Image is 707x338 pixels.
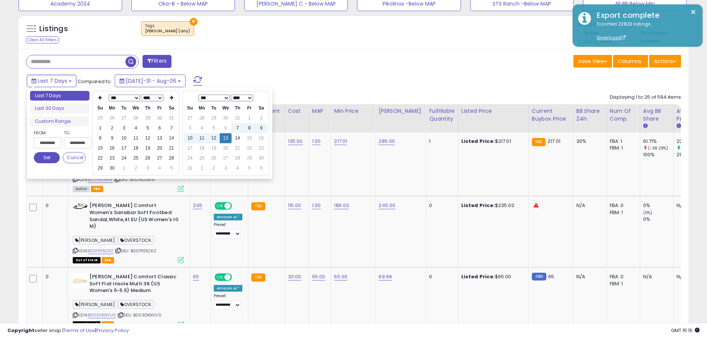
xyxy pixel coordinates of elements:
th: Tu [208,103,220,113]
a: Privacy Policy [96,327,129,334]
td: 10 [184,133,196,143]
td: 9 [106,133,118,143]
td: 2 [255,113,267,123]
div: 217.01 [677,151,707,158]
div: FBA: 0 [610,273,634,280]
td: 11 [130,133,142,143]
div: 0% [643,216,673,223]
button: × [190,18,197,26]
td: 27 [220,153,232,163]
div: 100% [643,151,673,158]
div: N/A [576,202,601,209]
div: [PERSON_NAME] (any) [145,29,190,34]
td: 8 [94,133,106,143]
span: | SKU: B0016G3KI6 [114,177,155,183]
td: 14 [232,133,243,143]
div: Amazon AI * [214,285,243,292]
div: ASIN: [73,138,184,191]
small: (0%) [643,210,652,216]
td: 30 [220,113,232,123]
a: 115.00 [288,202,301,209]
div: 227.99 [677,138,707,145]
div: MAP [312,107,328,115]
button: Columns [613,55,648,68]
td: 26 [106,113,118,123]
div: Amazon AI * [214,214,243,220]
div: $235.00 [461,202,523,209]
span: OVERSTOCK [118,300,154,309]
span: All listings currently available for purchase on Amazon [73,186,90,192]
span: | SKU: B003DKNVU0 [117,312,161,318]
span: [PERSON_NAME] [73,236,117,245]
td: 12 [142,133,154,143]
div: Listed Price [461,107,526,115]
td: 8 [243,123,255,133]
td: 29 [94,163,106,173]
td: 23 [255,143,267,153]
button: Set [34,152,60,163]
div: N/A [677,202,701,209]
td: 21 [166,143,177,153]
a: 245.00 [379,202,395,209]
div: FBM: 1 [610,145,634,151]
td: 24 [118,153,130,163]
div: Displaying 1 to 25 of 594 items [610,94,681,101]
img: 31i72nyKXXL._SL40_.jpg [73,273,88,288]
td: 31 [184,163,196,173]
span: All listings that are currently out of stock and unavailable for purchase on Amazon [73,257,101,263]
div: Clear All Filters [26,36,59,43]
td: 25 [130,153,142,163]
div: Exported 22823 listings. [591,21,697,42]
td: 5 [166,163,177,173]
td: 20 [220,143,232,153]
label: From [34,129,60,137]
a: 65 [193,273,199,280]
td: 16 [106,143,118,153]
td: 29 [208,113,220,123]
td: 18 [130,143,142,153]
td: 3 [118,123,130,133]
td: 17 [184,143,196,153]
td: 29 [142,113,154,123]
td: 1 [196,163,208,173]
td: 4 [232,163,243,173]
td: 22 [94,153,106,163]
td: 10 [118,133,130,143]
td: 28 [196,113,208,123]
td: 16 [255,133,267,143]
a: 30.00 [288,273,301,280]
strong: Copyright [7,327,35,334]
div: Preset: [214,222,243,239]
th: Mo [196,103,208,113]
div: [PERSON_NAME] [379,107,423,115]
td: 1 [118,163,130,173]
td: 30 [106,163,118,173]
small: FBA [532,138,546,146]
td: 15 [243,133,255,143]
a: 217.01 [334,138,347,145]
td: 5 [243,163,255,173]
div: 61.71% [643,138,673,145]
td: 4 [196,123,208,133]
th: We [130,103,142,113]
a: 186.03 [334,202,349,209]
td: 20 [154,143,166,153]
th: Fr [154,103,166,113]
div: 0% [643,202,673,209]
td: 19 [208,143,220,153]
td: 28 [130,113,142,123]
td: 9 [255,123,267,133]
b: Listed Price: [461,273,495,280]
a: Terms of Use [63,327,95,334]
span: ON [215,274,225,280]
th: Su [94,103,106,113]
div: 30% [576,138,601,145]
div: FBA: 0 [610,202,634,209]
div: BB Share 24h. [576,107,603,123]
span: Columns [618,58,641,65]
td: 7 [166,123,177,133]
td: 28 [166,153,177,163]
div: seller snap | | [7,327,129,334]
td: 23 [106,153,118,163]
td: 25 [196,153,208,163]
